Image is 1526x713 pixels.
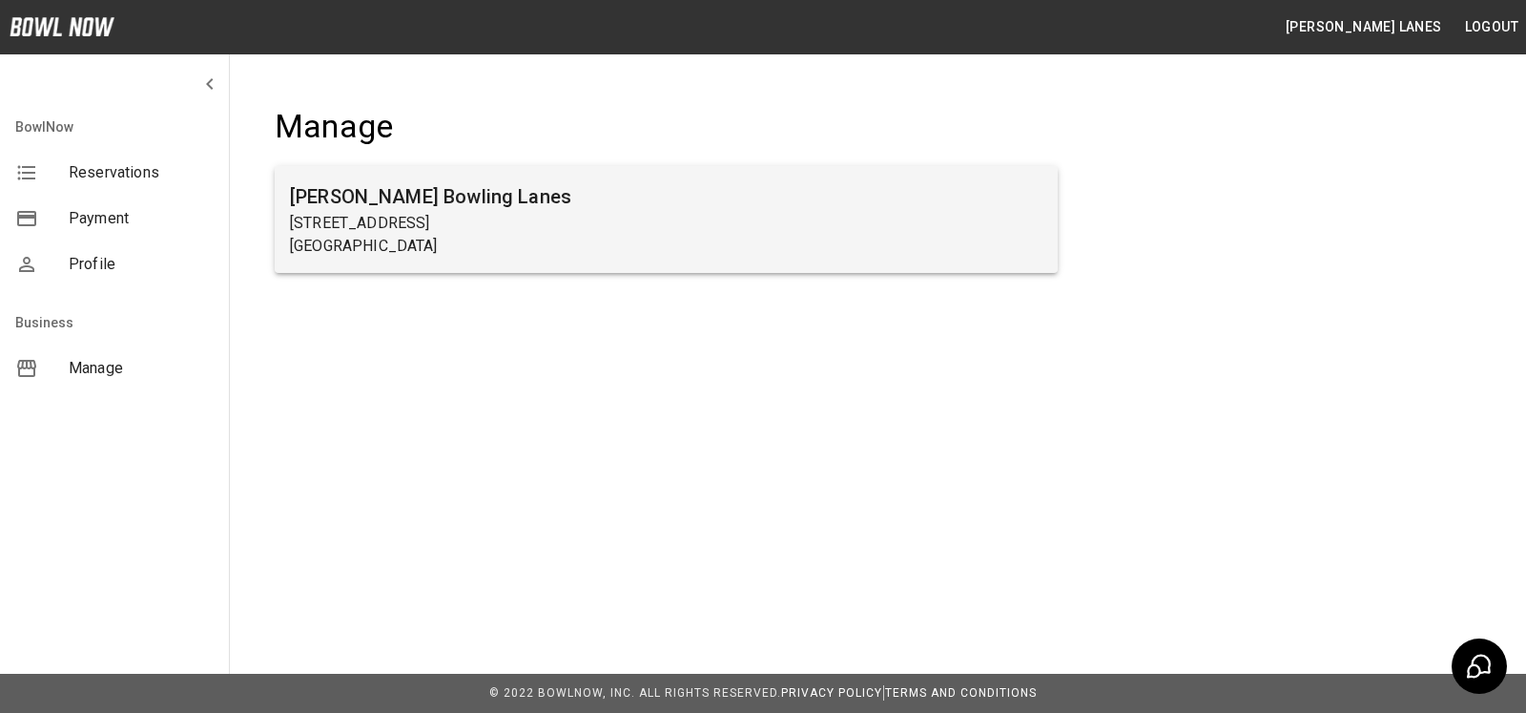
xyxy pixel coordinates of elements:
p: [STREET_ADDRESS] [290,212,1042,235]
p: [GEOGRAPHIC_DATA] [290,235,1042,258]
h6: [PERSON_NAME] Bowling Lanes [290,181,1042,212]
span: Profile [69,253,214,276]
span: Payment [69,207,214,230]
span: Manage [69,357,214,380]
img: logo [10,17,114,36]
a: Terms and Conditions [885,686,1037,700]
span: Reservations [69,161,214,184]
a: Privacy Policy [781,686,882,700]
h4: Manage [275,107,1058,147]
span: © 2022 BowlNow, Inc. All Rights Reserved. [489,686,781,700]
button: [PERSON_NAME] Lanes [1278,10,1450,45]
button: Logout [1457,10,1526,45]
